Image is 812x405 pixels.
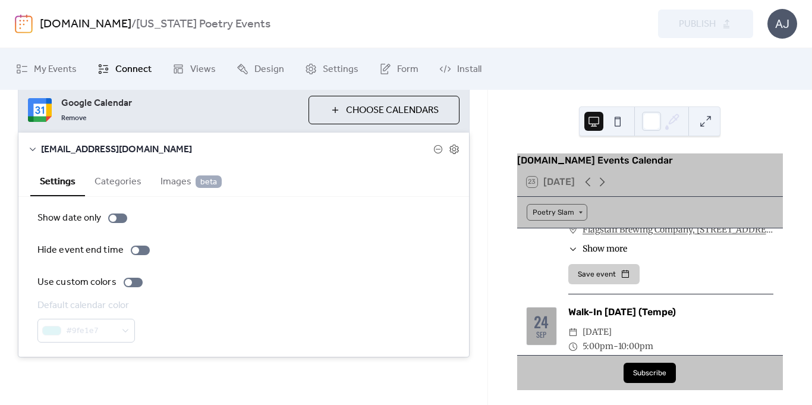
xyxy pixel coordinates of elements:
[430,53,490,85] a: Install
[228,53,293,85] a: Design
[583,340,613,354] span: 5:00pm
[41,143,433,157] span: [EMAIL_ADDRESS][DOMAIN_NAME]
[583,354,684,368] a: Tempe Center for the Arts
[568,223,578,237] div: ​
[323,62,358,77] span: Settings
[583,243,627,255] span: Show more
[136,13,270,36] b: [US_STATE] Poetry Events
[568,243,627,255] button: ​Show more
[346,103,439,118] span: Choose Calendars
[613,340,618,354] span: -
[296,53,367,85] a: Settings
[309,96,459,124] button: Choose Calendars
[568,340,578,354] div: ​
[397,62,418,77] span: Form
[160,175,222,189] span: Images
[767,9,797,39] div: AJ
[40,13,131,36] a: [DOMAIN_NAME]
[196,175,222,188] span: beta
[115,62,152,77] span: Connect
[536,331,546,339] div: Sep
[568,354,578,368] div: ​
[163,53,225,85] a: Views
[583,223,773,237] a: Flagstaff Brewing Company, [STREET_ADDRESS], [GEOGRAPHIC_DATA], [GEOGRAPHIC_DATA]
[37,243,124,258] div: Hide event end time
[37,275,117,290] div: Use custom colors
[568,325,578,340] div: ​
[61,96,299,111] span: Google Calendar
[517,153,783,168] div: [DOMAIN_NAME] Events Calendar
[151,166,231,195] button: Images beta
[7,53,86,85] a: My Events
[618,340,653,354] span: 10:00pm
[190,62,216,77] span: Views
[568,243,578,255] div: ​
[568,305,773,319] div: Walk-In [DATE] (Tempe)
[534,314,549,329] div: 24
[568,264,640,284] button: Save event
[583,325,612,340] span: [DATE]
[37,299,133,313] div: Default calendar color
[85,166,151,195] button: Categories
[131,13,136,36] b: /
[89,53,160,85] a: Connect
[624,363,676,383] button: Subscribe
[15,14,33,33] img: logo
[37,211,101,225] div: Show date only
[28,98,52,122] img: google
[457,62,481,77] span: Install
[254,62,284,77] span: Design
[61,114,86,123] span: Remove
[370,53,427,85] a: Form
[30,166,85,196] button: Settings
[34,62,77,77] span: My Events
